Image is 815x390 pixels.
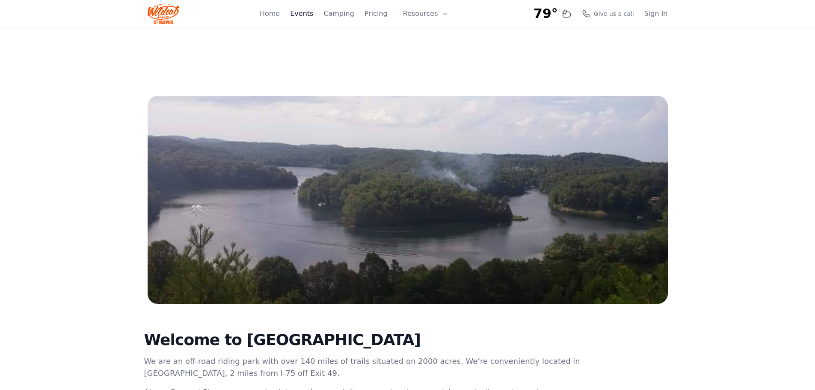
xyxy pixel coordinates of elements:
[365,9,388,19] a: Pricing
[398,5,453,22] button: Resources
[644,9,668,19] a: Sign In
[144,355,582,379] p: We are an off-road riding park with over 140 miles of trails situated on 2000 acres. We’re conven...
[148,3,180,24] img: Wildcat Logo
[594,9,634,18] span: Give us a call
[323,9,354,19] a: Camping
[260,9,280,19] a: Home
[144,331,582,348] h2: Welcome to [GEOGRAPHIC_DATA]
[290,9,313,19] a: Events
[533,6,558,21] span: 79°
[582,9,634,18] a: Give us a call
